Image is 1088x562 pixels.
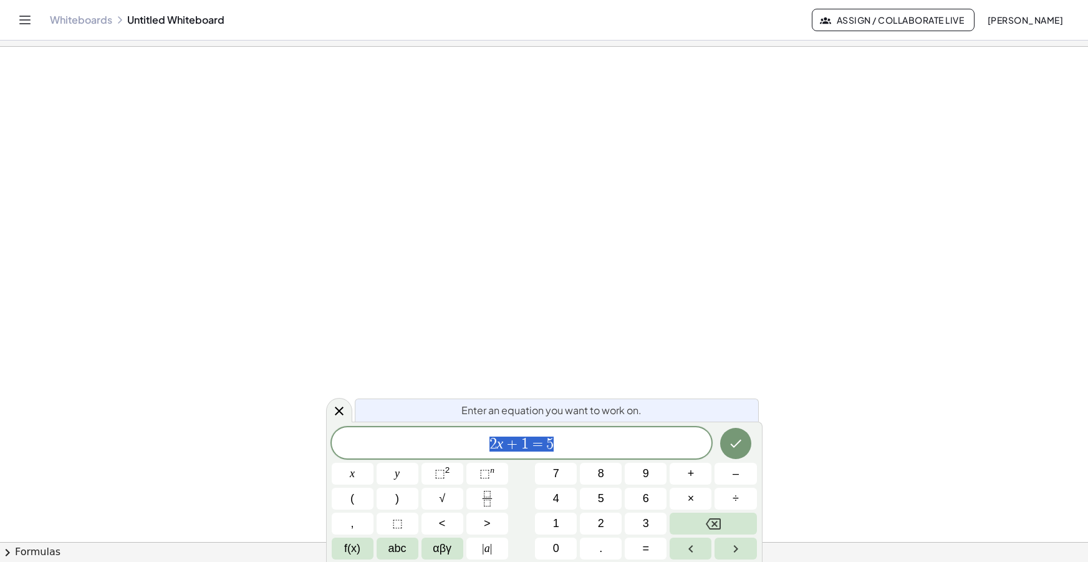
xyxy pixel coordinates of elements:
span: × [688,490,695,507]
button: Greek alphabet [421,538,463,560]
button: Toggle navigation [15,10,35,30]
span: αβγ [433,540,451,557]
button: 6 [625,488,667,510]
span: 1 [521,437,529,452]
span: < [439,515,446,532]
button: 7 [535,463,577,485]
button: 3 [625,513,667,535]
span: 4 [553,490,559,507]
button: Equals [625,538,667,560]
span: ⬚ [435,467,445,480]
button: Less than [421,513,463,535]
sup: n [490,465,494,475]
span: ⬚ [392,515,403,532]
button: Squared [421,463,463,485]
span: – [733,465,739,482]
button: ( [332,488,373,510]
span: ⬚ [479,467,490,480]
span: 1 [553,515,559,532]
span: , [351,515,354,532]
button: , [332,513,373,535]
button: Functions [332,538,373,560]
span: 5 [546,437,554,452]
span: 3 [643,515,649,532]
button: Done [720,428,751,459]
button: ) [377,488,418,510]
button: Left arrow [670,538,711,560]
span: . [599,540,602,557]
sup: 2 [445,465,450,475]
button: . [580,538,622,560]
span: 2 [598,515,604,532]
span: Assign / Collaborate Live [822,14,964,26]
button: Right arrow [715,538,756,560]
button: [PERSON_NAME] [977,9,1073,31]
button: Absolute value [466,538,508,560]
a: Whiteboards [50,14,112,26]
button: Square root [421,488,463,510]
button: x [332,463,373,485]
span: abc [388,540,407,557]
span: ( [350,490,354,507]
button: Assign / Collaborate Live [812,9,975,31]
span: + [688,465,695,482]
span: ) [395,490,399,507]
button: Plus [670,463,711,485]
span: 6 [643,490,649,507]
button: 5 [580,488,622,510]
span: a [482,540,492,557]
span: | [490,542,493,555]
span: 5 [598,490,604,507]
button: Alphabet [377,538,418,560]
span: 2 [489,437,497,452]
span: Enter an equation you want to work on. [461,403,642,418]
var: x [497,435,504,452]
span: > [484,515,491,532]
button: 9 [625,463,667,485]
button: 8 [580,463,622,485]
span: 0 [553,540,559,557]
span: ÷ [733,490,739,507]
button: Times [670,488,711,510]
span: [PERSON_NAME] [987,14,1063,26]
span: y [395,465,400,482]
button: 0 [535,538,577,560]
span: | [482,542,484,555]
button: Greater than [466,513,508,535]
span: 9 [643,465,649,482]
button: 4 [535,488,577,510]
button: 2 [580,513,622,535]
button: Minus [715,463,756,485]
span: x [350,465,355,482]
button: Fraction [466,488,508,510]
span: + [503,437,521,452]
button: Superscript [466,463,508,485]
span: = [643,540,650,557]
button: Placeholder [377,513,418,535]
button: 1 [535,513,577,535]
span: √ [439,490,445,507]
span: 8 [598,465,604,482]
button: Backspace [670,513,756,535]
span: 7 [553,465,559,482]
button: Divide [715,488,756,510]
span: f(x) [344,540,360,557]
button: y [377,463,418,485]
span: = [529,437,547,452]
